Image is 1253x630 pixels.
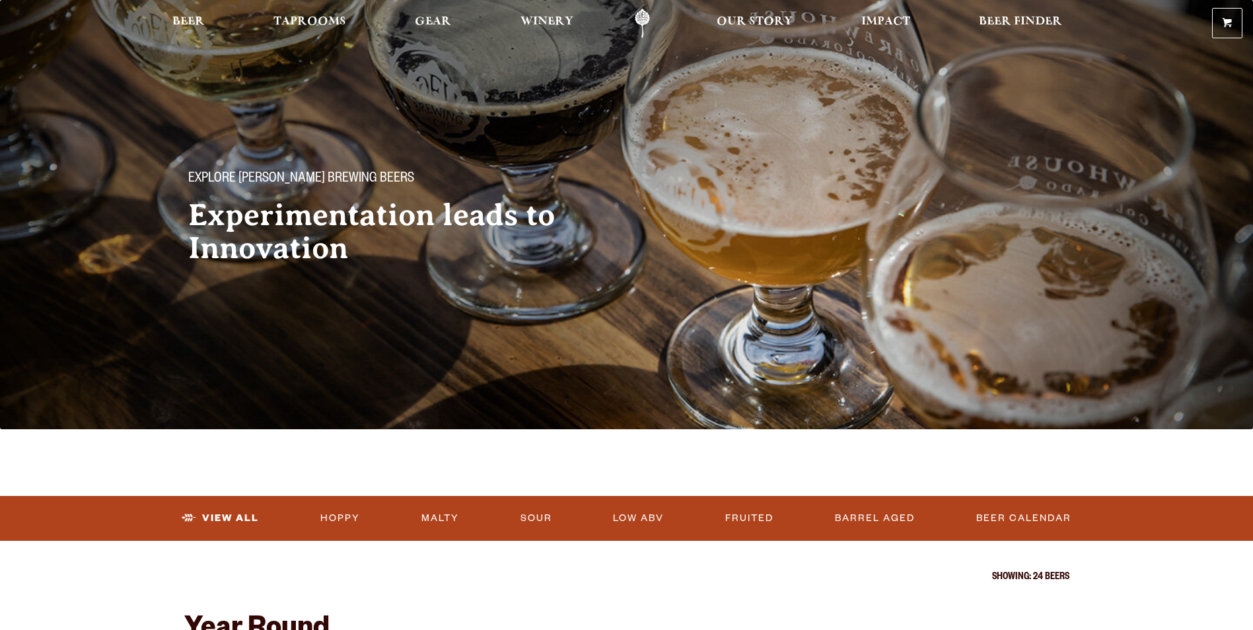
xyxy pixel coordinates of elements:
span: Explore [PERSON_NAME] Brewing Beers [188,171,414,188]
a: Winery [512,9,582,38]
a: Beer [164,9,213,38]
span: Gear [415,17,451,27]
a: Fruited [720,503,779,534]
a: Hoppy [315,503,365,534]
a: Malty [416,503,464,534]
a: Barrel Aged [830,503,920,534]
span: Impact [861,17,910,27]
h2: Experimentation leads to Innovation [188,199,600,265]
a: Our Story [708,9,801,38]
a: Odell Home [618,9,667,38]
span: Beer Finder [979,17,1062,27]
a: Taprooms [265,9,355,38]
span: Taprooms [273,17,346,27]
a: Gear [406,9,460,38]
a: Beer Calendar [971,503,1077,534]
span: Our Story [717,17,793,27]
p: Showing: 24 Beers [184,573,1069,583]
a: Sour [515,503,557,534]
span: Beer [172,17,205,27]
span: Winery [520,17,573,27]
a: View All [176,503,264,534]
a: Low ABV [608,503,669,534]
a: Impact [853,9,919,38]
a: Beer Finder [970,9,1071,38]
